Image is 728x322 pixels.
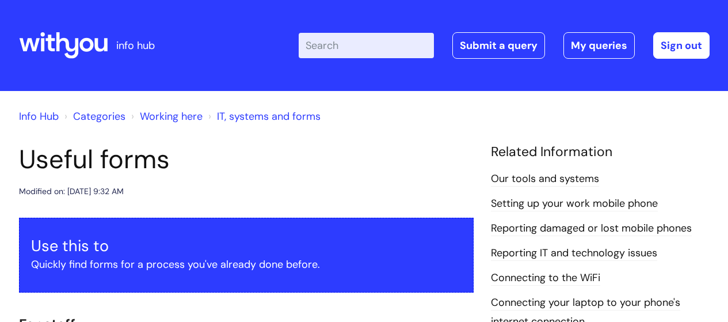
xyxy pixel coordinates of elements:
[19,184,124,199] div: Modified on: [DATE] 9:32 AM
[299,33,434,58] input: Search
[299,32,710,59] div: | -
[73,109,125,123] a: Categories
[217,109,321,123] a: IT, systems and forms
[62,107,125,126] li: Solution home
[491,144,710,160] h4: Related Information
[205,107,321,126] li: IT, systems and forms
[653,32,710,59] a: Sign out
[19,144,474,175] h1: Useful forms
[31,255,462,274] p: Quickly find forms for a process you've already done before.
[452,32,545,59] a: Submit a query
[491,196,658,211] a: Setting up your work mobile phone
[116,36,155,55] p: info hub
[491,246,657,261] a: Reporting IT and technology issues
[140,109,203,123] a: Working here
[128,107,203,126] li: Working here
[31,237,462,255] h3: Use this to
[491,221,692,236] a: Reporting damaged or lost mobile phones
[19,109,59,123] a: Info Hub
[491,271,600,286] a: Connecting to the WiFi
[563,32,635,59] a: My queries
[491,172,599,187] a: Our tools and systems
